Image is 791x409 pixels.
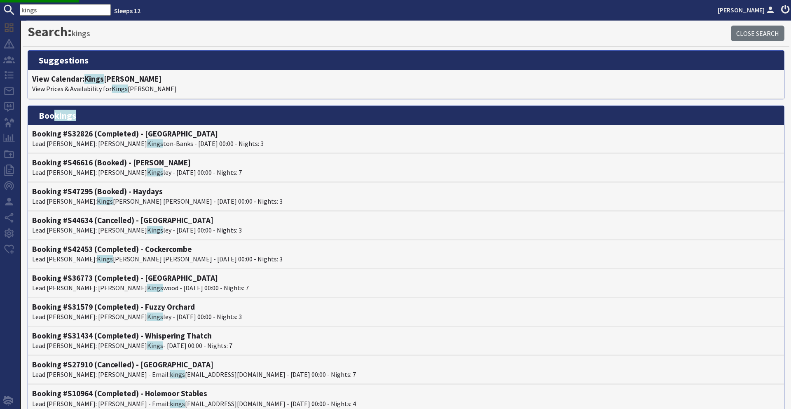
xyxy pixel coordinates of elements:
span: Kings [147,341,163,350]
p: Lead [PERSON_NAME]: [PERSON_NAME] [PERSON_NAME] - [DATE] 00:00 - Nights: 3 [32,196,780,206]
span: kings [170,400,185,408]
input: SEARCH [20,4,111,16]
span: Kings [97,255,113,263]
a: Booking #S47295 (Booked) - HaydaysLead [PERSON_NAME]:Kings[PERSON_NAME] [PERSON_NAME] - [DATE] 00... [32,187,780,206]
span: Kings [147,284,163,292]
span: Kings [147,226,163,234]
span: Kings [112,85,128,93]
p: Lead [PERSON_NAME]: [PERSON_NAME] wood - [DATE] 00:00 - Nights: 7 [32,283,780,293]
span: Kings [97,197,113,205]
h4: Booking #S36773 (Completed) - [GEOGRAPHIC_DATA] [32,273,780,283]
img: staytech_i_w-64f4e8e9ee0a9c174fd5317b4b171b261742d2d393467e5bdba4413f4f884c10.svg [3,396,13,406]
p: Lead [PERSON_NAME]: [PERSON_NAME] ley - [DATE] 00:00 - Nights: 3 [32,225,780,235]
a: Close Search [731,26,784,41]
p: Lead [PERSON_NAME]: [PERSON_NAME] ley - [DATE] 00:00 - Nights: 7 [32,167,780,177]
h4: Booking #S42453 (Completed) - Cockercombe [32,244,780,254]
h4: Booking #S47295 (Booked) - Haydays [32,187,780,196]
h4: Booking #S31434 (Completed) - Whispering Thatch [32,331,780,341]
a: Booking #S44634 (Cancelled) - [GEOGRAPHIC_DATA]Lead [PERSON_NAME]: [PERSON_NAME]Kingsley - [DATE]... [32,216,780,235]
a: Booking #S32826 (Completed) - [GEOGRAPHIC_DATA]Lead [PERSON_NAME]: [PERSON_NAME]Kingston-Banks - ... [32,129,780,148]
a: Sleeps 12 [114,7,140,15]
p: Lead [PERSON_NAME]: [PERSON_NAME] ton-Banks - [DATE] 00:00 - Nights: 3 [32,139,780,148]
a: Booking #S46616 (Booked) - [PERSON_NAME]Lead [PERSON_NAME]: [PERSON_NAME]Kingsley - [DATE] 00:00 ... [32,158,780,177]
h4: Booking #S44634 (Cancelled) - [GEOGRAPHIC_DATA] [32,216,780,225]
h4: Booking #S32826 (Completed) - [GEOGRAPHIC_DATA] [32,129,780,139]
p: Lead [PERSON_NAME]: [PERSON_NAME] - Email: [EMAIL_ADDRESS][DOMAIN_NAME] - [DATE] 00:00 - Nights: 7 [32,369,780,379]
a: [PERSON_NAME] [718,5,776,15]
h4: Booking #S46616 (Booked) - [PERSON_NAME] [32,158,780,167]
a: View Calendar:Kings[PERSON_NAME]View Prices & Availability forKings[PERSON_NAME] [32,74,780,94]
span: Kings [84,74,104,84]
h4: Booking #S31579 (Completed) - Fuzzy Orchard [32,302,780,312]
a: Booking #S27910 (Cancelled) - [GEOGRAPHIC_DATA]Lead [PERSON_NAME]: [PERSON_NAME] - Email:kings[EM... [32,360,780,379]
span: kings [170,370,185,378]
p: Lead [PERSON_NAME]: [PERSON_NAME] - [DATE] 00:00 - Nights: 7 [32,341,780,350]
h1: Search: [28,24,731,40]
p: Lead [PERSON_NAME]: [PERSON_NAME] ley - [DATE] 00:00 - Nights: 3 [32,312,780,322]
span: Kings [147,313,163,321]
h4: Booking #S10964 (Completed) - Holemoor Stables [32,389,780,398]
p: Lead [PERSON_NAME]: [PERSON_NAME] [PERSON_NAME] - [DATE] 00:00 - Nights: 3 [32,254,780,264]
span: Kings [147,139,163,148]
h4: View Calendar: [PERSON_NAME] [32,74,780,84]
a: Booking #S31579 (Completed) - Fuzzy OrchardLead [PERSON_NAME]: [PERSON_NAME]Kingsley - [DATE] 00:... [32,302,780,322]
h3: suggestions [28,51,784,70]
span: kings [54,110,76,121]
span: Kings [147,168,163,176]
a: Booking #S10964 (Completed) - Holemoor StablesLead [PERSON_NAME]: [PERSON_NAME] - Email:kings[EMA... [32,389,780,408]
h4: Booking #S27910 (Cancelled) - [GEOGRAPHIC_DATA] [32,360,780,369]
a: Booking #S31434 (Completed) - Whispering ThatchLead [PERSON_NAME]: [PERSON_NAME]Kings- [DATE] 00:... [32,331,780,350]
a: Booking #S36773 (Completed) - [GEOGRAPHIC_DATA]Lead [PERSON_NAME]: [PERSON_NAME]Kingswood - [DATE... [32,273,780,293]
h3: boo [28,106,784,125]
p: View Prices & Availability for [PERSON_NAME] [32,84,780,94]
p: Lead [PERSON_NAME]: [PERSON_NAME] - Email: [EMAIL_ADDRESS][DOMAIN_NAME] - [DATE] 00:00 - Nights: 4 [32,399,780,409]
a: Booking #S42453 (Completed) - CockercombeLead [PERSON_NAME]:Kings[PERSON_NAME] [PERSON_NAME] - [D... [32,244,780,264]
small: kings [72,28,90,38]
